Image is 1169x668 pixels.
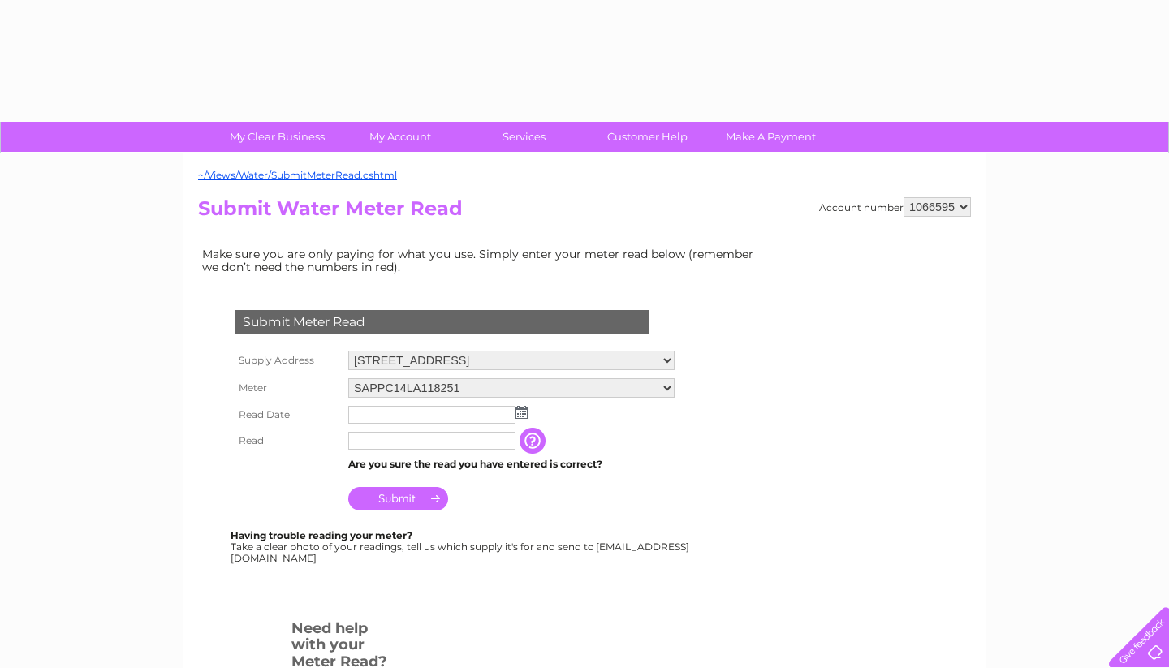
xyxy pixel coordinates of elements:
b: Having trouble reading your meter? [231,529,412,541]
a: My Account [334,122,468,152]
div: Account number [819,197,971,217]
a: Services [457,122,591,152]
a: Make A Payment [704,122,838,152]
th: Read [231,428,344,454]
a: My Clear Business [210,122,344,152]
div: Take a clear photo of your readings, tell us which supply it's for and send to [EMAIL_ADDRESS][DO... [231,530,692,563]
input: Submit [348,487,448,510]
div: Submit Meter Read [235,310,649,334]
td: Make sure you are only paying for what you use. Simply enter your meter read below (remember we d... [198,243,766,278]
th: Read Date [231,402,344,428]
th: Meter [231,374,344,402]
a: Customer Help [580,122,714,152]
h2: Submit Water Meter Read [198,197,971,228]
input: Information [520,428,549,454]
a: ~/Views/Water/SubmitMeterRead.cshtml [198,169,397,181]
td: Are you sure the read you have entered is correct? [344,454,679,475]
img: ... [515,406,528,419]
th: Supply Address [231,347,344,374]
